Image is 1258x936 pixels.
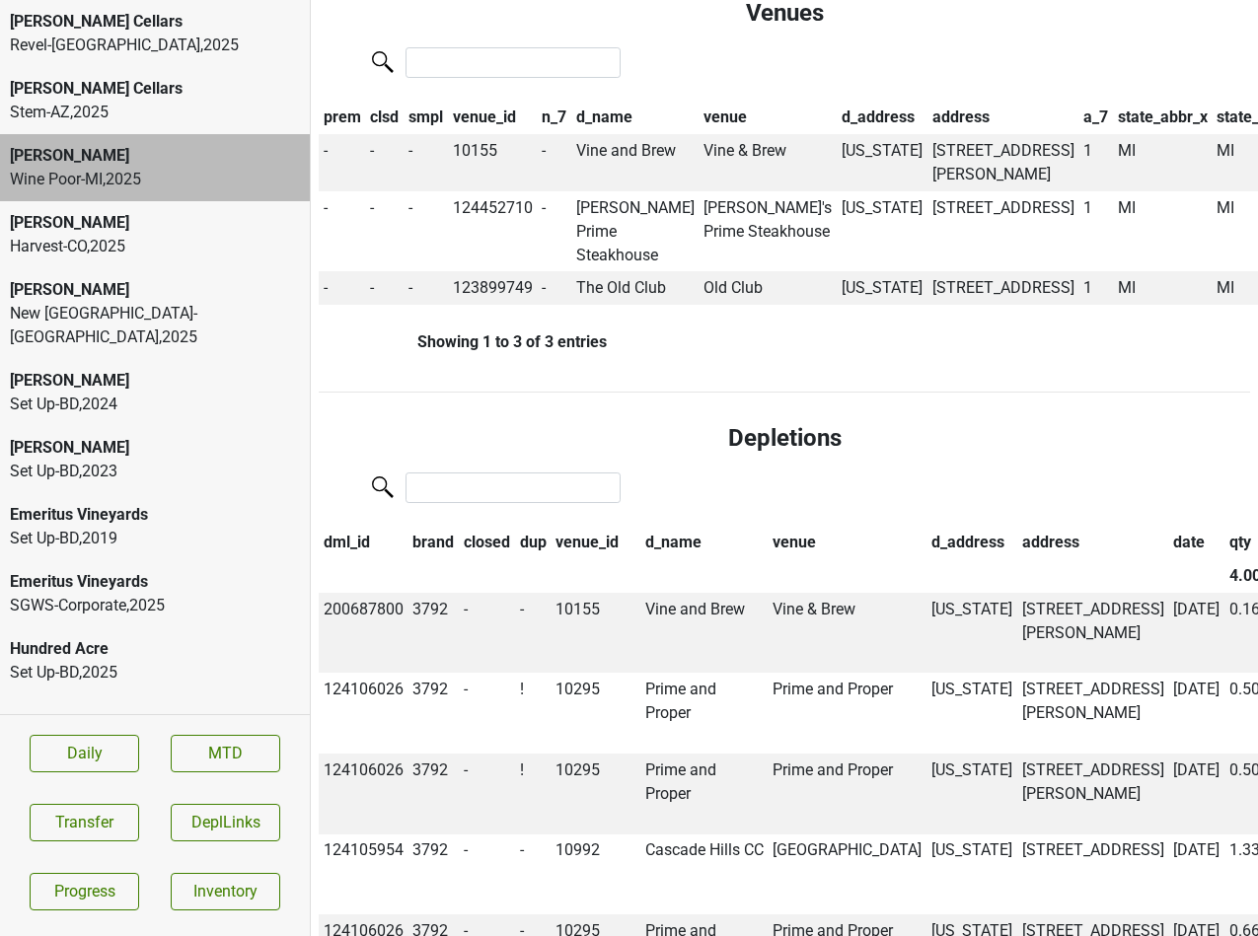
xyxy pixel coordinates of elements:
[171,804,280,841] button: DeplLinks
[171,873,280,910] a: Inventory
[640,834,769,915] td: Cascade Hills CC
[408,834,460,915] td: 3792
[319,834,408,915] td: 124105954
[408,673,460,754] td: 3792
[551,754,640,834] td: 10295
[448,271,538,305] td: 123899749
[571,134,700,191] td: Vine and Brew
[700,191,838,272] td: [PERSON_NAME]'s Prime Steakhouse
[404,102,448,135] th: smpl: activate to sort column ascending
[1078,134,1113,191] td: 1
[10,101,300,124] div: Stem-AZ , 2025
[10,235,300,258] div: Harvest-CO , 2025
[459,593,515,674] td: -
[926,673,1017,754] td: [US_STATE]
[769,834,927,915] td: [GEOGRAPHIC_DATA]
[640,754,769,834] td: Prime and Proper
[10,144,300,168] div: [PERSON_NAME]
[1017,673,1169,754] td: [STREET_ADDRESS][PERSON_NAME]
[926,593,1017,674] td: [US_STATE]
[404,271,448,305] td: -
[927,191,1079,272] td: [STREET_ADDRESS]
[515,593,552,674] td: -
[537,271,571,305] td: -
[927,134,1079,191] td: [STREET_ADDRESS][PERSON_NAME]
[837,134,927,191] td: [US_STATE]
[319,332,607,351] div: Showing 1 to 3 of 3 entries
[571,271,700,305] td: The Old Club
[319,134,366,191] td: -
[571,102,700,135] th: d_name: activate to sort column ascending
[10,34,300,57] div: Revel-[GEOGRAPHIC_DATA] , 2025
[30,873,139,910] a: Progress
[537,191,571,272] td: -
[408,593,460,674] td: 3792
[551,834,640,915] td: 10992
[640,593,769,674] td: Vine and Brew
[459,673,515,754] td: -
[10,211,300,235] div: [PERSON_NAME]
[769,673,927,754] td: Prime and Proper
[537,134,571,191] td: -
[334,424,1234,453] h4: Depletions
[319,593,408,674] td: 200687800
[10,393,300,416] div: Set Up-BD , 2024
[515,673,552,754] td: !
[10,302,300,349] div: New [GEOGRAPHIC_DATA]-[GEOGRAPHIC_DATA] , 2025
[10,503,300,527] div: Emeritus Vineyards
[10,168,300,191] div: Wine Poor-MI , 2025
[10,77,300,101] div: [PERSON_NAME] Cellars
[10,527,300,550] div: Set Up-BD , 2019
[10,460,300,483] div: Set Up-BD , 2023
[366,271,405,305] td: -
[640,673,769,754] td: Prime and Proper
[700,102,838,135] th: venue: activate to sort column ascending
[408,754,460,834] td: 3792
[10,594,300,617] div: SGWS-Corporate , 2025
[769,593,927,674] td: Vine & Brew
[404,191,448,272] td: -
[319,191,366,272] td: -
[10,436,300,460] div: [PERSON_NAME]
[10,637,300,661] div: Hundred Acre
[1017,593,1169,674] td: [STREET_ADDRESS][PERSON_NAME]
[927,102,1079,135] th: address: activate to sort column ascending
[700,134,838,191] td: Vine & Brew
[30,804,139,841] button: Transfer
[1168,673,1224,754] td: [DATE]
[551,673,640,754] td: 10295
[1168,754,1224,834] td: [DATE]
[408,527,460,560] th: brand: activate to sort column ascending
[459,834,515,915] td: -
[551,527,640,560] th: venue_id: activate to sort column ascending
[1078,102,1113,135] th: a_7: activate to sort column ascending
[448,102,538,135] th: venue_id: activate to sort column ascending
[926,527,1017,560] th: d_address: activate to sort column ascending
[1168,527,1224,560] th: date: activate to sort column descending
[769,527,927,560] th: venue: activate to sort column ascending
[515,527,552,560] th: dup: activate to sort column ascending
[319,527,408,560] th: dml_id: activate to sort column ascending
[366,191,405,272] td: -
[459,527,515,560] th: closed: activate to sort column ascending
[837,102,927,135] th: d_address: activate to sort column ascending
[700,271,838,305] td: Old Club
[171,735,280,772] a: MTD
[1017,834,1169,915] td: [STREET_ADDRESS]
[1017,754,1169,834] td: [STREET_ADDRESS][PERSON_NAME]
[366,134,405,191] td: -
[927,271,1079,305] td: [STREET_ADDRESS]
[571,191,700,272] td: [PERSON_NAME] Prime Steakhouse
[366,102,405,135] th: clsd: activate to sort column ascending
[837,271,927,305] td: [US_STATE]
[1017,527,1169,560] th: address: activate to sort column ascending
[30,735,139,772] a: Daily
[769,754,927,834] td: Prime and Proper
[537,102,571,135] th: n_7: activate to sort column ascending
[10,661,300,684] div: Set Up-BD , 2025
[404,134,448,191] td: -
[1113,271,1213,305] td: MI
[1113,191,1213,272] td: MI
[319,673,408,754] td: 124106026
[1113,102,1213,135] th: state_abbr_x: activate to sort column ascending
